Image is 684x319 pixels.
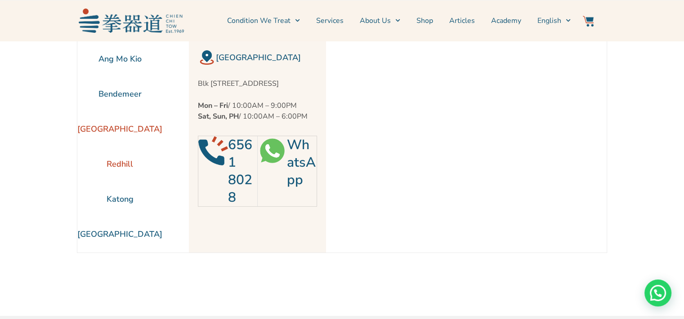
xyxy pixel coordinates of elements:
a: Services [316,9,344,32]
a: 6561 8028 [228,136,252,207]
nav: Menu [188,9,571,32]
a: About Us [360,9,400,32]
a: Academy [491,9,521,32]
div: Need help? WhatsApp contact [644,279,671,306]
p: / 10:00AM – 9:00PM / 10:00AM – 6:00PM [198,100,317,122]
span: English [537,15,561,26]
img: Website Icon-03 [583,16,594,27]
p: Blk [STREET_ADDRESS] [198,78,317,89]
a: Switch to English [537,9,571,32]
h2: [GEOGRAPHIC_DATA] [216,51,317,64]
iframe: Chien Chi Tow Healthcare jurong east [326,41,581,253]
a: WhatsApp [287,136,316,189]
strong: Mon – Fri [198,101,228,111]
a: Articles [449,9,475,32]
strong: Sat, Sun, PH [198,111,239,121]
a: Shop [416,9,433,32]
a: Condition We Treat [227,9,300,32]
